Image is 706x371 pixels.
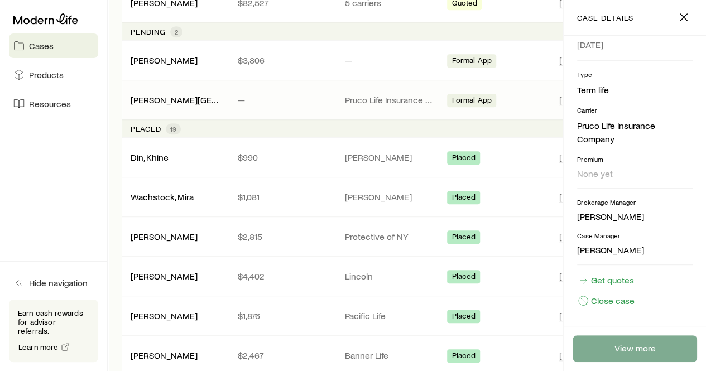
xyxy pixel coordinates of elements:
p: Carrier [577,105,693,114]
p: Protective of NY [345,231,434,242]
span: [DATE] [559,271,585,282]
p: Lincoln [345,271,434,282]
span: [DATE] [559,310,585,321]
p: $4,402 [238,271,327,282]
a: [PERSON_NAME] [131,55,198,65]
span: Placed [452,272,476,283]
button: Hide navigation [9,271,98,295]
p: $1,876 [238,310,327,321]
a: Wachstock, Mira [131,191,194,202]
span: 2 [175,27,178,36]
div: [PERSON_NAME] [131,350,198,362]
div: [PERSON_NAME] [131,231,198,243]
div: Earn cash rewards for advisor referrals.Learn more [9,300,98,362]
p: Brokerage Manager [577,197,693,206]
p: Pending [131,27,166,36]
p: $2,467 [238,350,327,361]
span: [DATE] [559,350,585,361]
a: [PERSON_NAME] [131,310,198,321]
span: [DATE] [559,191,585,203]
a: [PERSON_NAME] [131,350,198,360]
p: Type [577,70,693,79]
p: $2,815 [238,231,327,242]
span: Placed [452,232,476,244]
a: Din, Khine [131,152,169,162]
p: — [345,55,434,66]
span: [DATE] [559,231,585,242]
a: Products [9,62,98,87]
p: Banner Life [345,350,434,361]
a: [PERSON_NAME] [131,231,198,242]
span: [DATE] [559,55,585,66]
span: Cases [29,40,54,51]
span: Placed [452,153,476,165]
span: Learn more [18,343,59,351]
div: [PERSON_NAME] [131,310,198,322]
div: [PERSON_NAME] [131,271,198,282]
span: Hide navigation [29,277,88,288]
a: View more [573,335,697,362]
div: Wachstock, Mira [131,191,194,203]
a: Cases [9,33,98,58]
span: [DATE] [559,152,585,163]
button: Close case [577,295,635,307]
div: [PERSON_NAME] [131,55,198,66]
p: [PERSON_NAME] [577,244,693,256]
span: [DATE] [559,94,585,105]
p: None yet [577,168,693,179]
p: [PERSON_NAME] [345,191,434,203]
span: 19 [170,124,176,133]
a: Get quotes [577,274,635,286]
p: Earn cash rewards for advisor referrals. [18,309,89,335]
span: Formal App [452,95,492,107]
p: $1,081 [238,191,327,203]
a: Resources [9,91,98,116]
p: Pacific Life [345,310,434,321]
a: [PERSON_NAME] [131,271,198,281]
p: case details [577,13,633,22]
span: [DATE] [577,39,603,50]
span: Formal App [452,56,492,68]
div: [PERSON_NAME][GEOGRAPHIC_DATA] [131,94,220,106]
span: Products [29,69,64,80]
span: Placed [452,351,476,363]
p: Premium [577,155,693,163]
p: [PERSON_NAME] [577,211,693,222]
p: [PERSON_NAME] [345,152,434,163]
div: Din, Khine [131,152,169,163]
p: — [238,94,327,105]
p: $3,806 [238,55,327,66]
li: Term life [577,83,693,97]
span: Resources [29,98,71,109]
p: Pruco Life Insurance Company [345,94,434,105]
p: Placed [131,124,161,133]
p: $990 [238,152,327,163]
li: Pruco Life Insurance Company [577,119,693,146]
span: Placed [452,192,476,204]
p: Case Manager [577,231,693,240]
a: [PERSON_NAME][GEOGRAPHIC_DATA] [131,94,281,105]
span: Placed [452,311,476,323]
